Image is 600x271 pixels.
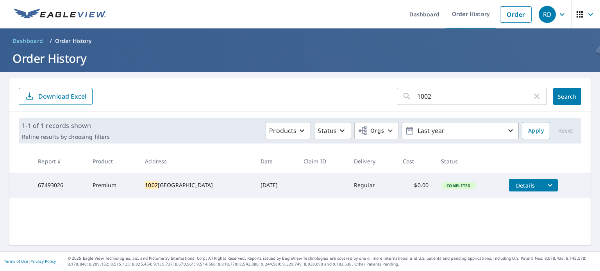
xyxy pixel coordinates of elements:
[14,9,106,20] img: EV Logo
[9,35,46,47] a: Dashboard
[139,150,254,173] th: Address
[12,37,43,45] span: Dashboard
[50,36,52,46] li: /
[86,150,139,173] th: Product
[348,150,396,173] th: Delivery
[500,6,532,23] a: Order
[68,255,596,267] p: © 2025 Eagle View Technologies, Inc. and Pictometry International Corp. All Rights Reserved. Repo...
[539,6,556,23] div: RD
[19,88,93,105] button: Download Excel
[30,259,56,264] a: Privacy Policy
[348,173,396,198] td: Regular
[514,182,537,189] span: Details
[38,92,86,101] p: Download Excel
[542,179,558,191] button: filesDropdownBtn-67493026
[86,173,139,198] td: Premium
[402,122,519,139] button: Last year
[254,150,297,173] th: Date
[32,150,86,173] th: Report #
[145,181,248,189] div: [GEOGRAPHIC_DATA]
[509,179,542,191] button: detailsBtn-67493026
[522,122,550,139] button: Apply
[435,150,503,173] th: Status
[354,122,398,139] button: Orgs
[414,124,506,138] p: Last year
[358,126,384,136] span: Orgs
[553,88,581,105] button: Search
[4,259,56,264] p: |
[9,35,591,47] nav: breadcrumb
[559,93,575,100] span: Search
[314,122,351,139] button: Status
[4,259,28,264] a: Terms of Use
[442,183,475,188] span: Completed
[269,126,296,135] p: Products
[266,122,311,139] button: Products
[318,126,337,135] p: Status
[528,126,544,136] span: Apply
[9,50,591,66] h1: Order History
[396,173,435,198] td: $0.00
[254,173,297,198] td: [DATE]
[32,173,86,198] td: 67493026
[396,150,435,173] th: Cost
[297,150,348,173] th: Claim ID
[417,85,532,107] input: Address, Report #, Claim ID, etc.
[22,133,110,140] p: Refine results by choosing filters
[55,37,92,45] p: Order History
[145,181,158,189] mark: 1002
[22,121,110,130] p: 1-1 of 1 records shown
